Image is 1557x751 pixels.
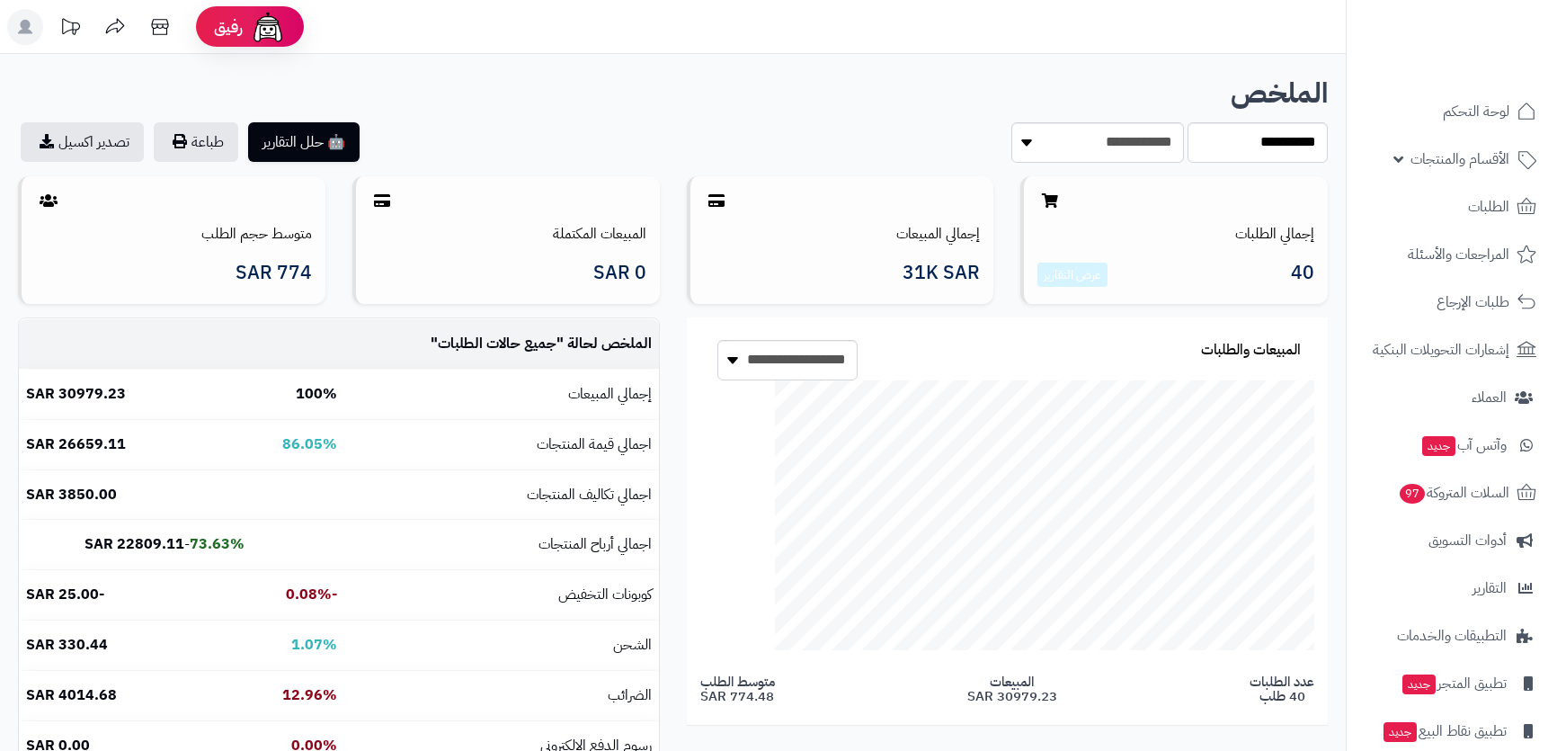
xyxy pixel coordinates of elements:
span: جديد [1402,675,1436,694]
b: 86.05% [282,434,337,455]
a: لوحة التحكم [1357,90,1546,133]
button: 🤖 حلل التقارير [248,122,360,162]
h3: المبيعات والطلبات [1201,343,1301,359]
b: 330.44 SAR [26,634,108,656]
b: الملخص [1231,72,1328,114]
a: إشعارات التحويلات البنكية [1357,328,1546,371]
a: المراجعات والأسئلة [1357,233,1546,276]
a: إجمالي المبيعات [896,223,980,245]
a: التطبيقات والخدمات [1357,614,1546,657]
b: 26659.11 SAR [26,434,126,455]
span: تطبيق نقاط البيع [1382,719,1507,744]
a: عرض التقارير [1044,265,1101,284]
td: إجمالي المبيعات [344,370,659,419]
span: الطلبات [1468,194,1509,219]
a: المبيعات المكتملة [553,223,646,245]
span: جديد [1384,722,1417,742]
span: متوسط الطلب 774.48 SAR [700,675,775,704]
b: -0.08% [286,584,337,605]
span: طلبات الإرجاع [1437,290,1509,315]
span: جميع حالات الطلبات [438,333,556,354]
b: 12.96% [282,684,337,706]
span: جديد [1422,436,1455,456]
a: تصدير اكسيل [21,122,144,162]
span: العملاء [1472,385,1507,410]
span: 31K SAR [903,263,980,283]
td: كوبونات التخفيض [344,570,659,620]
b: 3850.00 SAR [26,484,117,505]
b: 73.63% [190,533,245,555]
span: إشعارات التحويلات البنكية [1373,337,1509,362]
a: متوسط حجم الطلب [201,223,312,245]
span: 0 SAR [593,263,646,283]
span: لوحة التحكم [1443,99,1509,124]
a: تحديثات المنصة [48,9,93,49]
a: إجمالي الطلبات [1235,223,1314,245]
a: وآتس آبجديد [1357,424,1546,467]
td: الملخص لحالة " " [344,319,659,369]
span: 97 [1400,484,1425,504]
a: تطبيق المتجرجديد [1357,662,1546,705]
a: أدوات التسويق [1357,519,1546,562]
span: المراجعات والأسئلة [1408,242,1509,267]
td: - [19,520,252,569]
b: 30979.23 SAR [26,383,126,405]
a: السلات المتروكة97 [1357,471,1546,514]
td: الشحن [344,621,659,670]
span: التقارير [1472,576,1507,601]
td: اجمالي تكاليف المنتجات [344,470,659,520]
td: اجمالي قيمة المنتجات [344,420,659,469]
td: الضرائب [344,671,659,720]
b: 22809.11 SAR [85,533,184,555]
span: الأقسام والمنتجات [1410,147,1509,172]
b: 4014.68 SAR [26,684,117,706]
span: أدوات التسويق [1428,528,1507,553]
button: طباعة [154,122,238,162]
a: التقارير [1357,567,1546,610]
span: التطبيقات والخدمات [1397,623,1507,648]
span: رفيق [214,16,243,38]
span: تطبيق المتجر [1401,671,1507,696]
a: الطلبات [1357,185,1546,228]
a: العملاء [1357,376,1546,419]
img: ai-face.png [250,9,286,45]
span: عدد الطلبات 40 طلب [1250,675,1314,704]
span: وآتس آب [1420,433,1507,458]
b: 1.07% [291,634,337,656]
b: 100% [296,383,337,405]
a: طلبات الإرجاع [1357,281,1546,324]
span: 40 [1291,263,1314,288]
td: اجمالي أرباح المنتجات [344,520,659,569]
span: 774 SAR [236,263,312,283]
span: السلات المتروكة [1398,480,1509,505]
b: -25.00 SAR [26,584,104,605]
span: المبيعات 30979.23 SAR [967,675,1057,704]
